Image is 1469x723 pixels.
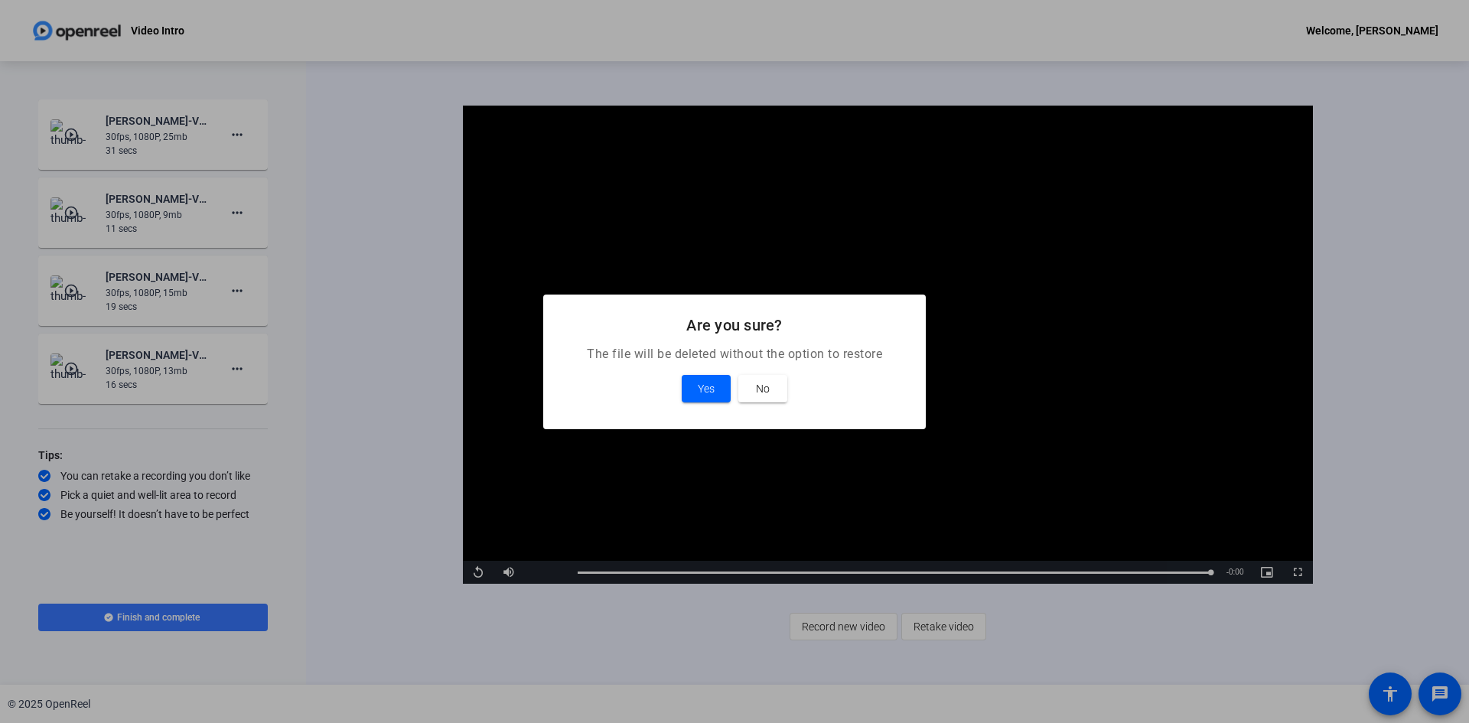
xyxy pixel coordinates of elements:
[756,379,770,398] span: No
[698,379,715,398] span: Yes
[562,345,907,363] p: The file will be deleted without the option to restore
[738,375,787,402] button: No
[562,313,907,337] h2: Are you sure?
[682,375,731,402] button: Yes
